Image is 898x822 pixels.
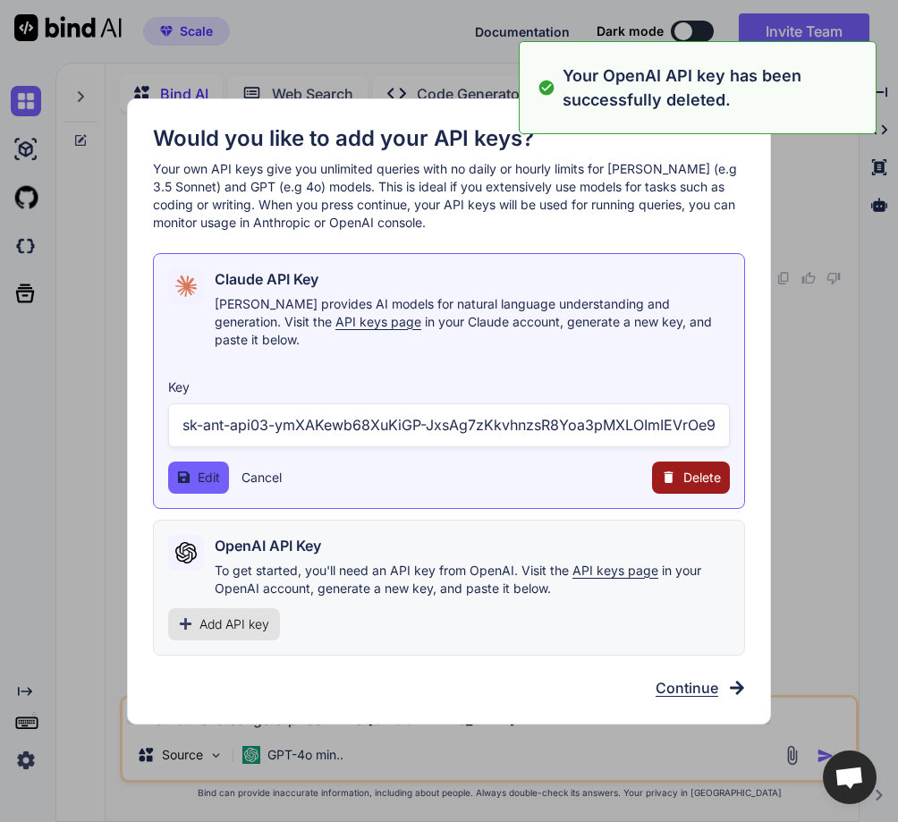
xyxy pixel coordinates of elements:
span: Add API key [199,615,269,633]
p: Your OpenAI API key has been successfully deleted. [563,64,865,112]
p: To get started, you'll need an API key from OpenAI. Visit the in your OpenAI account, generate a ... [215,562,730,597]
button: Cancel [241,469,282,487]
p: [PERSON_NAME] provides AI models for natural language understanding and generation. Visit the in ... [215,295,730,349]
span: Delete [683,469,721,487]
h2: Claude API Key [215,268,318,290]
button: Continue [656,677,745,699]
input: Enter API Key [168,403,730,447]
button: Edit [168,462,229,494]
img: alert [538,64,555,112]
span: API keys page [335,314,421,329]
h1: Would you like to add your API keys? [153,124,745,153]
span: Edit [198,469,220,487]
p: Your own API keys give you unlimited queries with no daily or hourly limits for [PERSON_NAME] (e.... [153,160,745,232]
span: Continue [656,677,718,699]
h2: OpenAI API Key [215,535,321,556]
h3: Key [168,378,730,396]
span: API keys page [572,563,658,578]
button: Delete [652,462,730,494]
a: Open chat [823,750,877,804]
